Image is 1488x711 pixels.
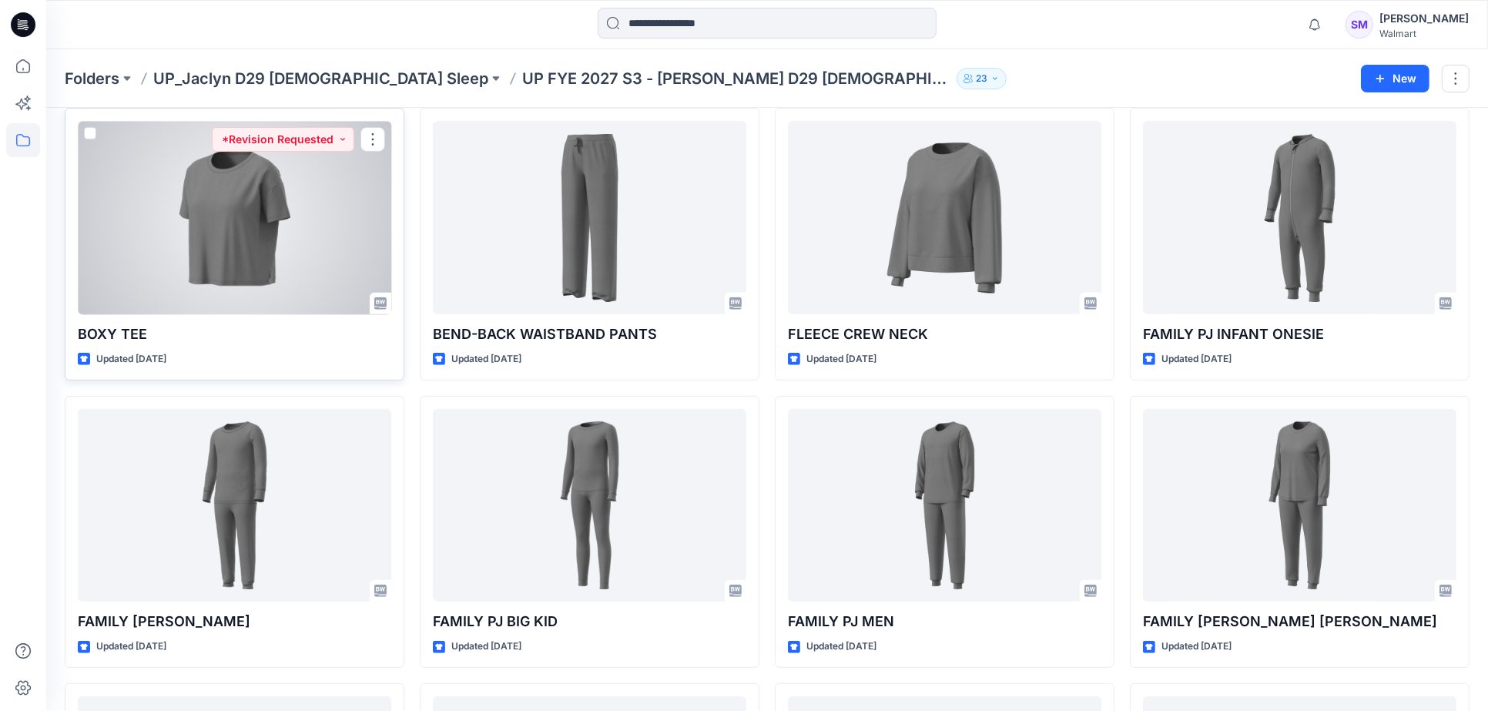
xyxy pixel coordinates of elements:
a: FAMILY PJ TODDLER [78,409,391,602]
p: BEND-BACK WAISTBAND PANTS [433,324,746,345]
a: FAMILY PJ INFANT ONESIE [1143,121,1456,314]
p: Updated [DATE] [96,639,166,655]
button: New [1361,65,1429,92]
p: FAMILY PJ BIG KID [433,611,746,632]
p: FAMILY PJ MEN [788,611,1101,632]
p: 23 [976,70,987,87]
p: Updated [DATE] [1161,351,1232,367]
div: [PERSON_NAME] [1379,9,1469,28]
p: Updated [DATE] [451,639,521,655]
p: FAMILY [PERSON_NAME] [PERSON_NAME] [1143,611,1456,632]
p: Updated [DATE] [1161,639,1232,655]
div: SM [1346,11,1373,39]
a: FLEECE CREW NECK [788,121,1101,314]
p: FAMILY [PERSON_NAME] [78,611,391,632]
div: Walmart [1379,28,1469,39]
a: FAMILY PJ MISSY [1143,409,1456,602]
a: BOXY TEE [78,121,391,314]
a: FAMILY PJ BIG KID [433,409,746,602]
button: 23 [957,68,1007,89]
p: FAMILY PJ INFANT ONESIE [1143,324,1456,345]
a: UP_Jaclyn D29 [DEMOGRAPHIC_DATA] Sleep [153,68,488,89]
p: Updated [DATE] [96,351,166,367]
a: Folders [65,68,119,89]
p: UP FYE 2027 S3 - [PERSON_NAME] D29 [DEMOGRAPHIC_DATA] Sleepwear [522,68,950,89]
p: BOXY TEE [78,324,391,345]
p: FLEECE CREW NECK [788,324,1101,345]
a: FAMILY PJ MEN [788,409,1101,602]
p: Updated [DATE] [451,351,521,367]
a: BEND-BACK WAISTBAND PANTS [433,121,746,314]
p: Updated [DATE] [806,351,876,367]
p: Updated [DATE] [806,639,876,655]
